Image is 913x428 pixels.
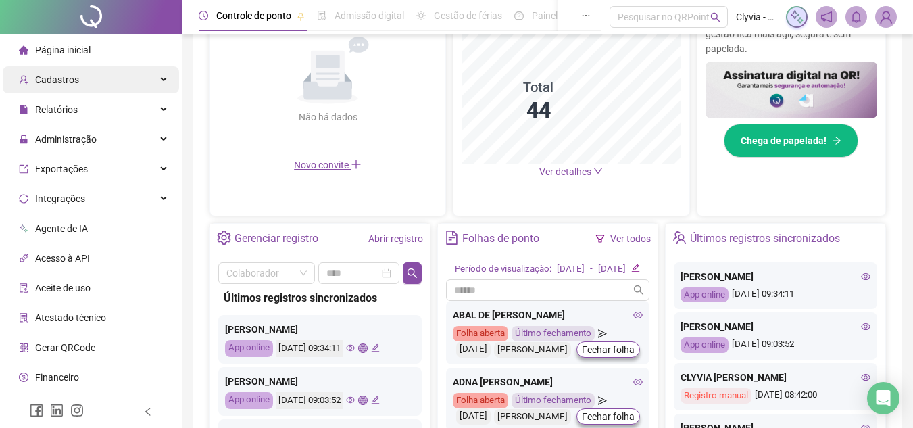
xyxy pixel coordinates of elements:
span: linkedin [50,404,64,417]
div: ABAL DE [PERSON_NAME] [453,308,643,323]
span: sync [19,194,28,204]
span: search [710,12,720,22]
span: Novo convite [294,160,362,170]
a: Ver detalhes down [539,166,603,177]
div: [PERSON_NAME] [494,342,571,358]
div: [DATE] [598,262,626,277]
span: Relatórios [35,104,78,115]
span: send [598,393,607,408]
span: dollar [19,373,28,382]
div: [DATE] 09:03:52 [681,337,870,353]
span: Aceite de uso [35,283,91,293]
div: Folha aberta [453,326,508,341]
span: api [19,254,28,263]
span: arrow-right [832,136,841,145]
span: eye [346,396,355,404]
img: banner%2F02c71560-61a6-44d4-94b9-c8ab97240462.png [706,62,877,119]
span: edit [631,264,640,272]
div: App online [225,392,273,409]
span: audit [19,283,28,293]
span: sun [416,11,426,20]
span: send [598,326,607,341]
span: search [407,268,418,279]
span: Admissão digital [335,10,404,21]
span: home [19,45,28,55]
span: file-done [317,11,326,20]
span: Clyvia - LIPSFIHA [736,9,778,24]
span: Fechar folha [582,342,635,357]
div: [PERSON_NAME] [494,409,571,425]
span: Gerar QRCode [35,342,95,353]
div: Registro manual [681,388,751,404]
span: team [672,231,687,245]
div: Gerenciar registro [235,227,318,250]
span: eye [861,272,870,281]
span: Atestado técnico [35,312,106,323]
img: sparkle-icon.fc2bf0ac1784a2077858766a79e2daf3.svg [789,9,804,24]
span: plus [351,159,362,170]
div: [DATE] 09:34:11 [681,287,870,303]
span: user-add [19,75,28,85]
span: Acesso à API [35,253,90,264]
span: Gestão de férias [434,10,502,21]
div: Últimos registros sincronizados [224,289,416,306]
button: Fechar folha [576,408,640,425]
span: search [633,285,644,295]
div: [PERSON_NAME] [681,319,870,334]
button: Chega de papelada! [724,124,858,158]
span: dashboard [514,11,524,20]
span: global [358,343,367,352]
span: Cadastros [35,74,79,85]
span: edit [371,396,380,404]
span: clock-circle [199,11,208,20]
span: Fechar folha [582,409,635,424]
span: eye [633,377,643,387]
div: [PERSON_NAME] [225,322,415,337]
a: Abrir registro [368,233,423,244]
span: eye [861,373,870,382]
div: App online [681,287,729,303]
span: Chega de papelada! [741,133,826,148]
div: Open Intercom Messenger [867,382,899,414]
div: ADNA [PERSON_NAME] [453,375,643,389]
div: App online [225,340,273,357]
img: 83774 [876,7,896,27]
span: eye [633,310,643,320]
span: Administração [35,134,97,145]
span: Painel do DP [532,10,585,21]
div: Últimos registros sincronizados [690,227,840,250]
span: bell [850,11,862,23]
span: filter [595,234,605,243]
div: Último fechamento [512,393,595,408]
div: Folha aberta [453,393,508,408]
div: Período de visualização: [455,262,551,277]
div: App online [681,337,729,353]
span: down [593,166,603,176]
div: [DATE] 08:42:00 [681,388,870,404]
span: pushpin [297,12,305,20]
div: [DATE] 09:34:11 [276,340,343,357]
div: [DATE] [557,262,585,277]
span: ellipsis [581,11,591,20]
span: file-text [445,231,459,245]
button: Fechar folha [576,341,640,358]
span: Controle de ponto [216,10,291,21]
div: - [590,262,593,277]
span: solution [19,313,28,323]
span: notification [820,11,833,23]
span: Ver detalhes [539,166,591,177]
div: CLYVIA [PERSON_NAME] [681,370,870,385]
div: [DATE] [456,408,491,425]
div: [PERSON_NAME] [225,374,415,389]
span: export [19,164,28,174]
span: global [358,396,367,404]
div: [DATE] [456,341,491,358]
span: facebook [30,404,43,417]
span: Integrações [35,193,85,204]
span: file [19,105,28,114]
a: Ver todos [610,233,651,244]
span: Exportações [35,164,88,174]
span: left [143,407,153,417]
div: Último fechamento [512,326,595,341]
div: [DATE] 09:03:52 [276,392,343,409]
